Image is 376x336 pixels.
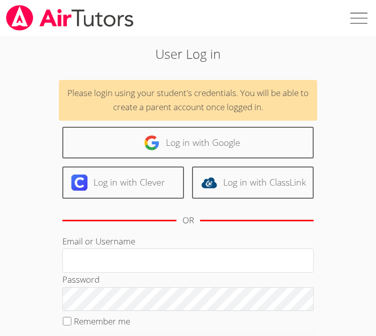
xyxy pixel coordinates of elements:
div: Please login using your student's credentials. You will be able to create a parent account once l... [59,80,318,121]
a: Log in with Google [62,127,314,158]
a: Log in with Clever [62,166,184,198]
label: Password [62,274,100,285]
label: Remember me [74,315,130,327]
img: classlink-logo-d6bb404cc1216ec64c9a2012d9dc4662098be43eaf13dc465df04b49fa7ab582.svg [201,175,217,191]
img: airtutors_banner-c4298cdbf04f3fff15de1276eac7730deb9818008684d7c2e4769d2f7ddbe033.png [5,5,135,31]
h2: User Log in [53,44,324,63]
a: Log in with ClassLink [192,166,314,198]
div: OR [182,213,194,228]
label: Email or Username [62,235,135,247]
img: google-logo-50288ca7cdecda66e5e0955fdab243c47b7ad437acaf1139b6f446037453330a.svg [144,135,160,151]
img: clever-logo-6eab21bc6e7a338710f1a6ff85c0baf02591cd810cc4098c63d3a4b26e2feb20.svg [71,175,87,191]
